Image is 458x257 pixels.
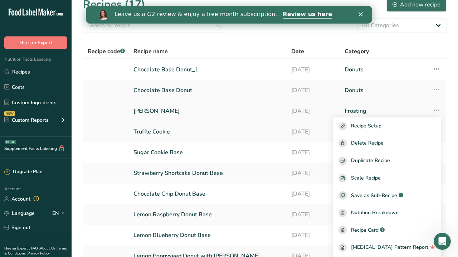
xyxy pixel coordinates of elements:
[133,145,283,160] a: Sugar Cookie Base
[291,166,336,181] a: [DATE]
[351,139,384,147] span: Delete Recipe
[351,122,381,130] span: Recipe Setup
[345,104,424,119] a: Frosting
[291,104,336,119] a: [DATE]
[291,124,336,139] a: [DATE]
[273,6,280,11] div: Close
[333,239,441,256] a: [MEDICAL_DATA] Pattern Report
[351,243,428,252] span: [MEDICAL_DATA] Pattern Report
[4,246,67,256] a: Terms & Conditions .
[133,166,283,181] a: Strawberry Shortcake Donut Base
[133,186,283,201] a: Chocolate Chip Donut Base
[291,207,336,222] a: [DATE]
[333,135,441,152] button: Delete Recipe
[86,6,372,24] iframe: Intercom live chat banner
[351,226,379,234] span: Recipe Card
[31,246,40,251] a: FAQ .
[133,104,283,119] a: [PERSON_NAME]
[5,140,16,144] div: BETA
[291,47,304,56] span: Date
[333,152,441,170] button: Duplicate Recipe
[291,186,336,201] a: [DATE]
[133,228,283,243] a: Lemon Blueberry Donut Base
[333,222,441,239] a: Recipe Card
[333,170,441,187] button: Scale Recipe
[4,168,42,176] div: Upgrade Plan
[345,83,424,98] a: Donuts
[133,83,283,98] a: Chocolate Base Donut
[4,36,67,49] button: Hire an Expert
[291,228,336,243] a: [DATE]
[333,204,441,222] a: Nutrition Breakdown
[133,124,283,139] a: Truffle Cookie
[133,207,283,222] a: Lemon Raspberry Donut Base
[291,145,336,160] a: [DATE]
[133,47,168,56] span: Recipe name
[88,47,125,55] span: Recipe code
[351,157,390,165] span: Duplicate Recipe
[4,116,49,124] div: Custom Reports
[28,251,50,256] a: Privacy Policy
[291,62,336,77] a: [DATE]
[133,62,283,77] a: Chocolate Base Donut_1
[434,233,451,250] iframe: Intercom live chat
[291,83,336,98] a: [DATE]
[333,187,441,204] button: Save as Sub-Recipe
[83,18,226,32] input: Search for recipe
[4,111,15,116] div: NEW
[40,246,57,251] a: About Us .
[345,47,369,56] span: Category
[351,209,399,217] span: Nutrition Breakdown
[351,192,397,199] span: Save as Sub-Recipe
[345,62,424,77] a: Donuts
[333,117,441,135] button: Recipe Setup
[52,209,67,217] div: EN
[351,174,381,182] span: Scale Recipe
[4,207,35,220] a: Language
[393,0,440,9] div: Add new recipe
[4,246,30,251] a: Hire an Expert .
